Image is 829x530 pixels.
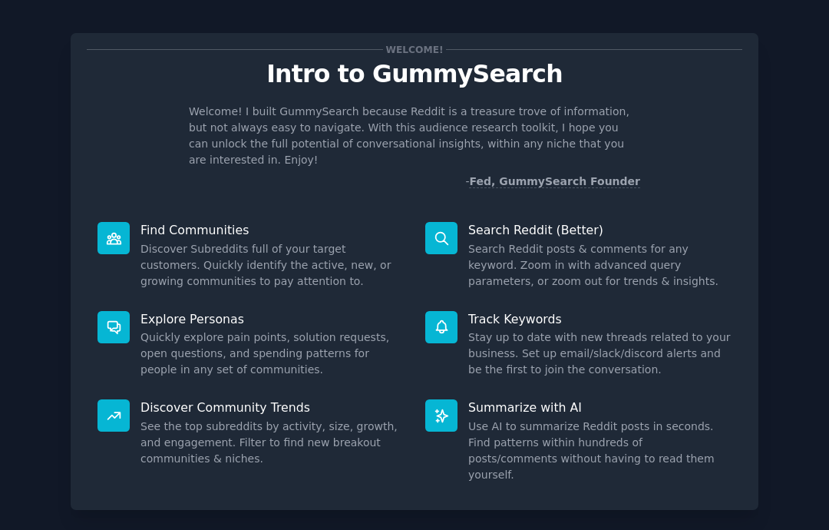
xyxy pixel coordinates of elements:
[140,419,404,467] dd: See the top subreddits by activity, size, growth, and engagement. Filter to find new breakout com...
[468,399,732,416] p: Summarize with AI
[468,311,732,327] p: Track Keywords
[140,399,404,416] p: Discover Community Trends
[140,311,404,327] p: Explore Personas
[468,241,732,290] dd: Search Reddit posts & comments for any keyword. Zoom in with advanced query parameters, or zoom o...
[140,330,404,378] dd: Quickly explore pain points, solution requests, open questions, and spending patterns for people ...
[468,419,732,483] dd: Use AI to summarize Reddit posts in seconds. Find patterns within hundreds of posts/comments with...
[140,222,404,238] p: Find Communities
[189,104,640,168] p: Welcome! I built GummySearch because Reddit is a treasure trove of information, but not always ea...
[383,41,446,58] span: Welcome!
[87,61,742,88] p: Intro to GummySearch
[465,174,640,190] div: -
[468,330,732,378] dd: Stay up to date with new threads related to your business. Set up email/slack/discord alerts and ...
[468,222,732,238] p: Search Reddit (Better)
[469,175,640,188] a: Fed, GummySearch Founder
[140,241,404,290] dd: Discover Subreddits full of your target customers. Quickly identify the active, new, or growing c...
